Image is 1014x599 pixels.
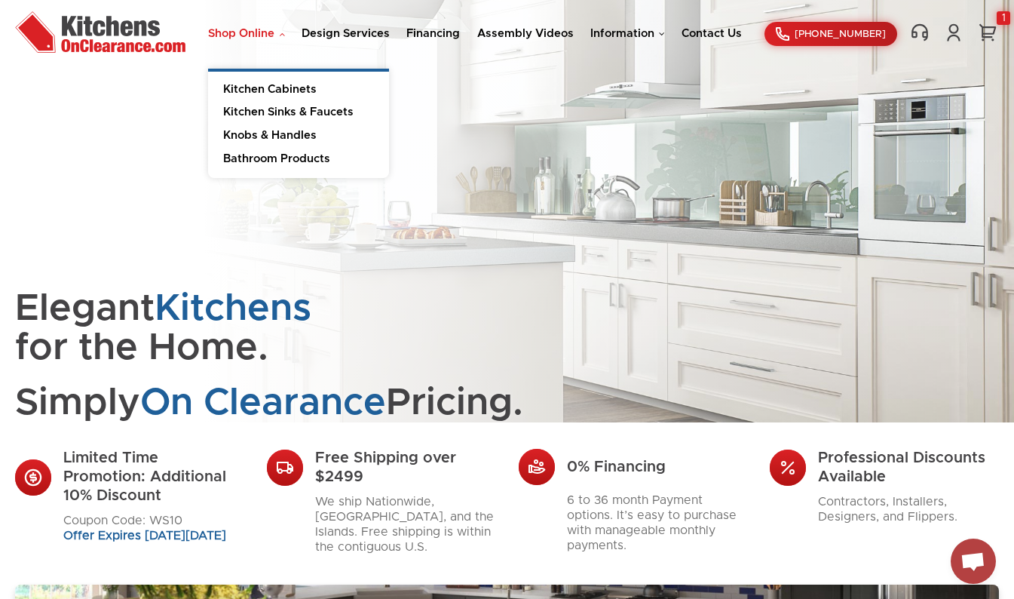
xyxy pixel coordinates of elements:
a: Knobs & Handles [208,124,389,148]
a: [PHONE_NUMBER] [764,22,897,46]
div: Professional Discounts Available [818,449,999,487]
span: On Clearance [140,384,386,422]
a: 1 [976,23,999,42]
h1: Elegant [15,289,384,423]
a: Financing [406,28,460,39]
span: Simply Pricing. [15,383,384,423]
span: for the Home. [15,329,268,367]
span: Kitchens [155,290,311,327]
a: Kitchen Sinks & Faucets [208,101,389,124]
div: 0% Financing [567,458,748,477]
img: Kitchens On Clearance [15,11,185,53]
p: Contractors, Installers, Designers, and Flippers. [818,494,999,524]
a: Design Services [302,28,390,39]
p: 6 to 36 month Payment options. It’s easy to purchase with manageable monthly payments. [567,493,748,553]
a: Kitchen Cabinets [208,72,389,102]
div: Open chat [951,539,996,584]
div: Free Shipping over $2499 [315,449,496,487]
div: 1 [997,11,1010,25]
p: We ship Nationwide, [GEOGRAPHIC_DATA], and the Islands. Free shipping is within the contiguous U.S. [315,494,496,554]
a: Assembly Videos [477,28,574,39]
div: Limited Time Promotion: Additional 10% Discount [63,449,244,505]
a: Contact Us [682,28,742,39]
p: Coupon Code: WS10 [63,513,244,543]
a: Information [590,28,665,39]
span: Offer Expires [DATE][DATE] [63,530,226,542]
span: [PHONE_NUMBER] [795,29,886,39]
a: Shop Online [208,28,285,39]
a: Bathroom Products [208,148,389,178]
